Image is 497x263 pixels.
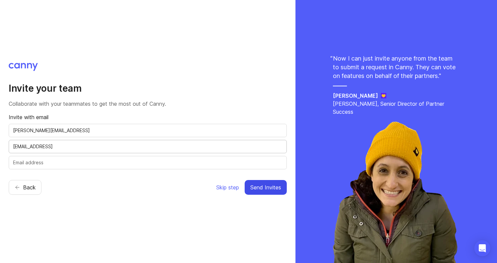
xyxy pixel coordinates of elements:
h5: [PERSON_NAME] [333,92,378,100]
button: Send Invites [245,180,287,195]
div: Open Intercom Messenger [474,240,490,256]
p: Now I can just invite anyone from the team to submit a request in Canny. They can vote on feature... [333,54,460,80]
button: Skip step [216,180,239,195]
img: rachel-ec36006e32d921eccbc7237da87631ad.webp [328,116,465,263]
p: Collaborate with your teammates to get the most out of Canny. [9,100,287,108]
input: Email address [13,159,282,166]
button: Back [9,180,41,195]
input: Email address [13,127,282,134]
span: Skip step [216,183,239,191]
img: Jane logo [381,93,386,98]
h2: Invite your team [9,82,287,94]
p: [PERSON_NAME], Senior Director of Partner Success [333,100,460,116]
span: Send Invites [250,183,281,191]
span: Back [23,183,36,191]
p: Invite with email [9,113,287,121]
img: Canny logo [9,63,38,71]
input: Email address [13,143,282,150]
